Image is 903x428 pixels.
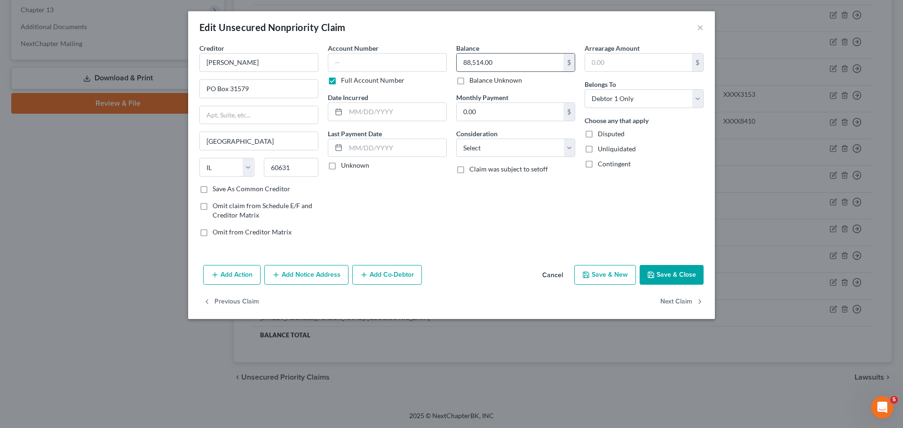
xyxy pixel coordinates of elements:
input: MM/DD/YYYY [346,139,446,157]
input: Enter zip... [264,158,319,177]
button: Cancel [535,266,570,285]
input: MM/DD/YYYY [346,103,446,121]
div: $ [692,54,703,71]
label: Balance Unknown [469,76,522,85]
div: $ [563,54,575,71]
iframe: Intercom live chat [871,396,894,419]
div: $ [563,103,575,121]
span: Disputed [598,130,625,138]
label: Balance [456,43,479,53]
button: Previous Claim [203,292,259,312]
button: Add Notice Address [264,265,349,285]
span: Omit from Creditor Matrix [213,228,292,236]
input: Enter city... [200,132,318,150]
button: Add Co-Debtor [352,265,422,285]
label: Arrearage Amount [585,43,640,53]
input: 0.00 [457,103,563,121]
button: Save & Close [640,265,704,285]
label: Consideration [456,129,498,139]
button: Add Action [203,265,261,285]
label: Full Account Number [341,76,404,85]
span: Contingent [598,160,631,168]
button: Next Claim [660,292,704,312]
button: Save & New [574,265,636,285]
label: Account Number [328,43,379,53]
span: Belongs To [585,80,616,88]
input: 0.00 [585,54,692,71]
input: Search creditor by name... [199,53,318,72]
label: Save As Common Creditor [213,184,290,194]
label: Last Payment Date [328,129,382,139]
label: Monthly Payment [456,93,508,102]
button: × [697,22,704,33]
div: Edit Unsecured Nonpriority Claim [199,21,346,34]
span: Creditor [199,44,224,52]
span: Unliquidated [598,145,636,153]
label: Date Incurred [328,93,368,102]
input: -- [328,53,447,72]
input: Enter address... [200,80,318,98]
span: Omit claim from Schedule E/F and Creditor Matrix [213,202,312,219]
span: 5 [890,396,898,404]
input: 0.00 [457,54,563,71]
input: Apt, Suite, etc... [200,106,318,124]
label: Unknown [341,161,369,170]
span: Claim was subject to setoff [469,165,548,173]
label: Choose any that apply [585,116,649,125]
